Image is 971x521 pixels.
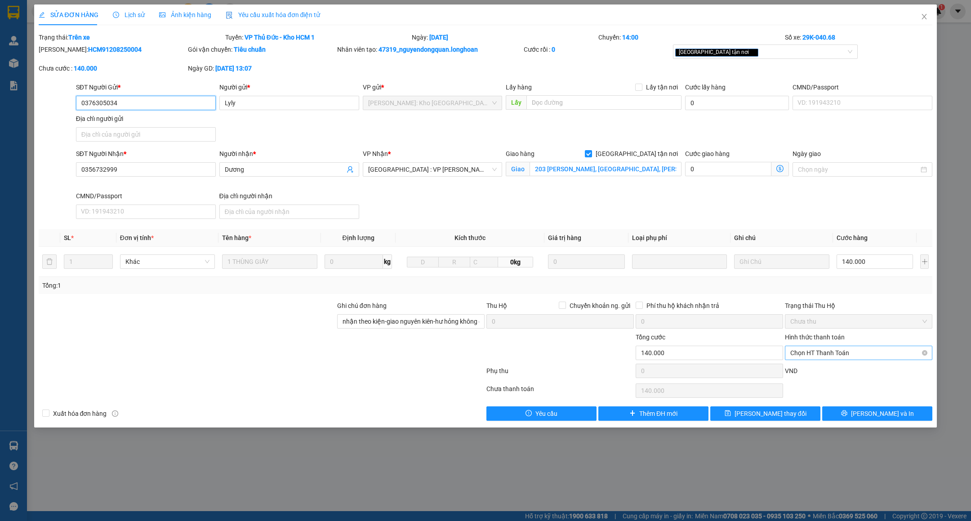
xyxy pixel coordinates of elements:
span: Đơn vị tính [120,234,154,241]
div: SĐT Người Gửi [76,82,216,92]
span: Định lượng [342,234,374,241]
span: kg [383,254,392,269]
input: C [470,257,499,267]
div: Chưa cước : [39,63,186,73]
span: [GEOGRAPHIC_DATA] tận nơi [592,149,681,159]
div: Người gửi [219,82,359,92]
span: close [750,50,755,54]
img: icon [226,12,233,19]
span: plus [629,410,636,417]
span: VP Nhận [363,150,388,157]
button: Close [912,4,937,30]
span: Cước hàng [837,234,868,241]
input: Ngày giao [798,165,919,174]
span: clock-circle [113,12,119,18]
span: Ảnh kiện hàng [159,11,211,18]
div: Trạng thái: [38,32,224,42]
label: Hình thức thanh toán [785,334,845,341]
div: Số xe: [784,32,933,42]
button: printer[PERSON_NAME] và In [822,406,932,421]
span: Lịch sử [113,11,145,18]
input: D [407,257,439,267]
input: Địa chỉ của người nhận [219,205,359,219]
input: Cước giao hàng [685,162,771,176]
input: Ghi Chú [734,254,829,269]
span: Phí thu hộ khách nhận trả [643,301,723,311]
span: [GEOGRAPHIC_DATA] tận nơi [675,49,758,57]
span: [PERSON_NAME] và In [851,409,914,419]
th: Ghi chú [730,229,833,247]
span: close-circle [922,350,927,356]
b: 14:00 [622,34,638,41]
input: Giao tận nơi [530,162,681,176]
div: Tổng: 1 [42,281,375,290]
div: Ngày GD: [188,63,335,73]
th: Loại phụ phí [628,229,731,247]
span: Khác [125,255,210,268]
div: Gói vận chuyển: [188,45,335,54]
span: Thêm ĐH mới [639,409,677,419]
div: Trạng thái Thu Hộ [785,301,932,311]
label: Ghi chú đơn hàng [337,302,387,309]
div: VP gửi [363,82,503,92]
span: printer [841,410,847,417]
span: Xuất hóa đơn hàng [49,409,111,419]
div: CMND/Passport [76,191,216,201]
span: Chuyển khoản ng. gửi [566,301,634,311]
span: Giá trị hàng [548,234,581,241]
input: Ghi chú đơn hàng [337,314,485,329]
span: Giao hàng [506,150,534,157]
button: plusThêm ĐH mới [598,406,708,421]
div: CMND/Passport [793,82,932,92]
span: picture [159,12,165,18]
span: 0kg [498,257,533,267]
span: VND [785,367,797,374]
div: Địa chỉ người gửi [76,114,216,124]
span: Giao [506,162,530,176]
span: close [921,13,928,20]
span: Lấy hàng [506,84,532,91]
span: Kích thước [454,234,485,241]
b: 29K-040.68 [802,34,835,41]
input: Địa chỉ của người gửi [76,127,216,142]
span: Yêu cầu [535,409,557,419]
span: info-circle [112,410,118,417]
button: exclamation-circleYêu cầu [486,406,597,421]
button: plus [920,254,929,269]
b: 140.000 [74,65,97,72]
span: Lấy tận nơi [642,82,681,92]
input: R [438,257,470,267]
b: HCM91208250004 [88,46,142,53]
span: Hồ Chí Minh: Kho Thủ Đức & Quận 9 [368,96,497,110]
div: Người nhận [219,149,359,159]
label: Cước giao hàng [685,150,730,157]
b: [DATE] 13:07 [215,65,252,72]
span: dollar-circle [776,165,784,172]
span: user-add [347,166,354,173]
input: 0 [548,254,624,269]
span: Chọn HT Thanh Toán [790,346,927,360]
span: Yêu cầu xuất hóa đơn điện tử [226,11,321,18]
b: Trên xe [68,34,90,41]
div: Cước rồi : [524,45,671,54]
div: Chuyến: [597,32,784,42]
span: edit [39,12,45,18]
div: [PERSON_NAME]: [39,45,186,54]
span: SL [64,234,71,241]
span: SỬA ĐƠN HÀNG [39,11,98,18]
span: Tổng cước [636,334,665,341]
span: exclamation-circle [526,410,532,417]
div: Địa chỉ người nhận [219,191,359,201]
div: Chưa thanh toán [485,384,635,400]
div: SĐT Người Nhận [76,149,216,159]
span: Chưa thu [790,315,927,328]
button: delete [42,254,57,269]
span: Tên hàng [222,234,251,241]
div: Ngày: [411,32,597,42]
button: save[PERSON_NAME] thay đổi [710,406,820,421]
div: Tuyến: [224,32,411,42]
span: save [725,410,731,417]
span: [PERSON_NAME] thay đổi [735,409,806,419]
div: Nhân viên tạo: [337,45,522,54]
b: 0 [552,46,555,53]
